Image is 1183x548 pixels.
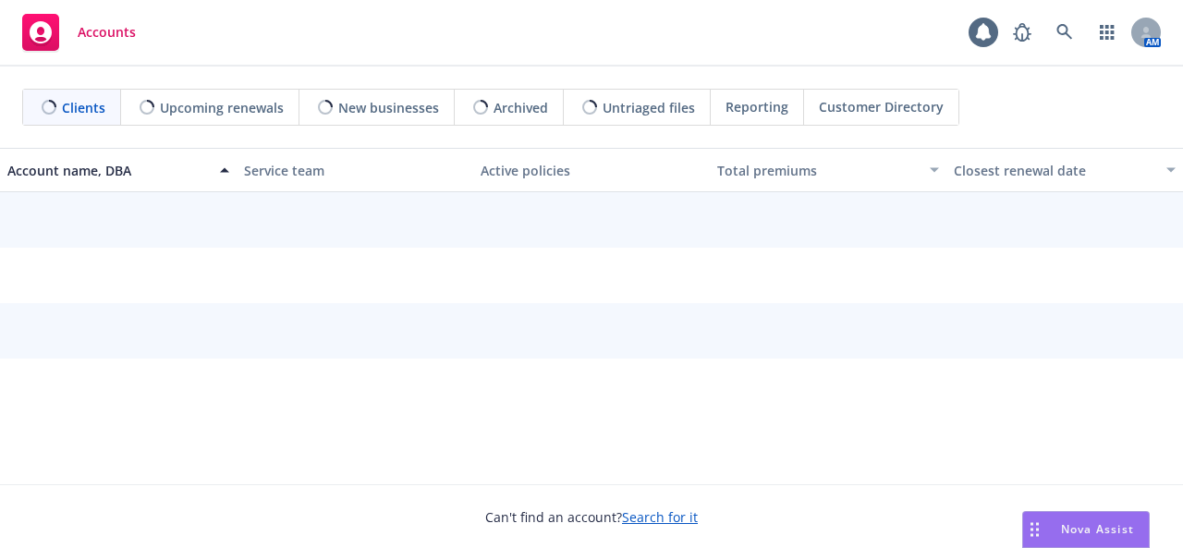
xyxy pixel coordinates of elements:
div: Closest renewal date [954,161,1155,180]
div: Active policies [481,161,702,180]
div: Total premiums [717,161,919,180]
span: Archived [494,98,548,117]
button: Active policies [473,148,710,192]
span: Accounts [78,25,136,40]
span: Untriaged files [603,98,695,117]
span: Nova Assist [1061,521,1134,537]
span: Can't find an account? [485,507,698,527]
button: Service team [237,148,473,192]
div: Drag to move [1023,512,1046,547]
a: Search for it [622,508,698,526]
a: Report a Bug [1004,14,1041,51]
div: Account name, DBA [7,161,209,180]
button: Total premiums [710,148,946,192]
span: Customer Directory [819,97,944,116]
a: Search [1046,14,1083,51]
span: Upcoming renewals [160,98,284,117]
a: Switch app [1089,14,1126,51]
span: Reporting [726,97,788,116]
button: Nova Assist [1022,511,1150,548]
a: Accounts [15,6,143,58]
button: Closest renewal date [946,148,1183,192]
span: New businesses [338,98,439,117]
span: Clients [62,98,105,117]
div: Service team [244,161,466,180]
